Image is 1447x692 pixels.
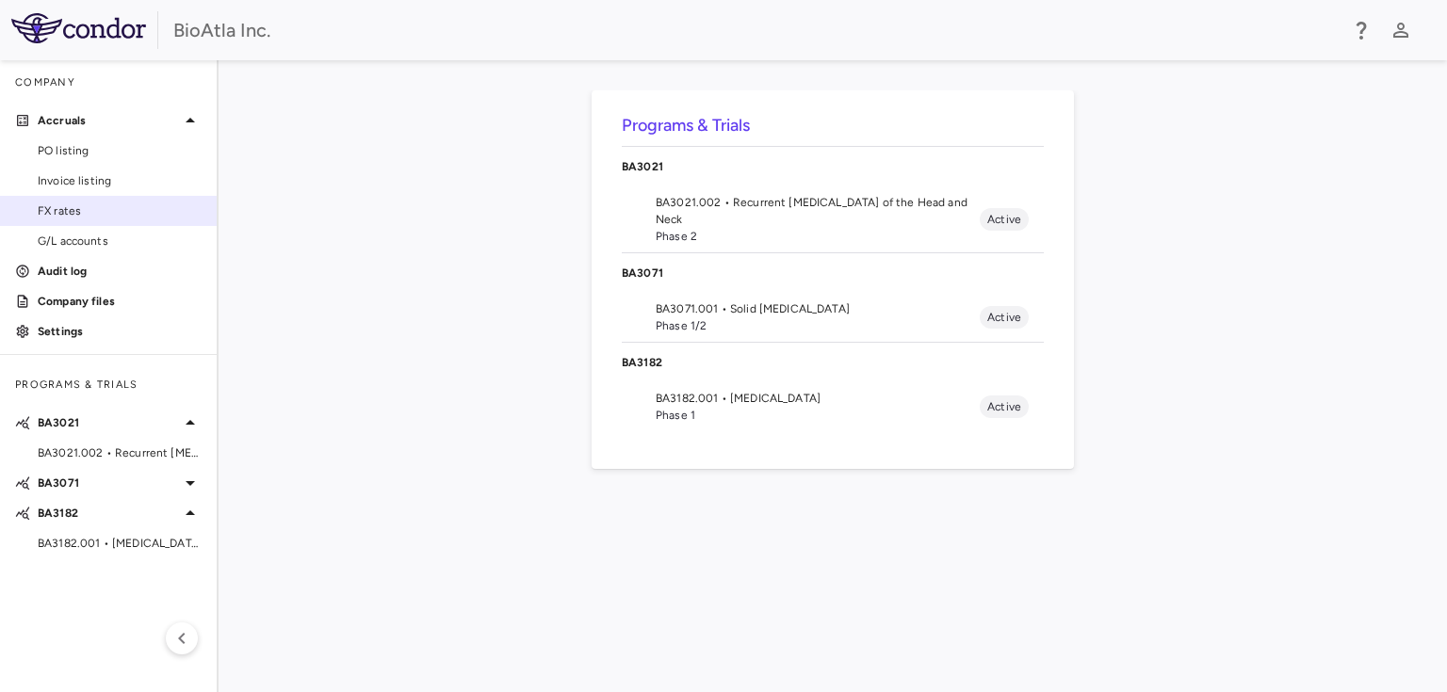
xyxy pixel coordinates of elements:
[980,398,1029,415] span: Active
[622,382,1044,431] li: BA3182.001 • [MEDICAL_DATA]Phase 1Active
[38,475,179,491] p: BA3071
[622,158,1044,175] p: BA3021
[173,16,1338,44] div: BioAtla Inc.
[656,317,980,334] span: Phase 1/2
[622,354,1044,371] p: BA3182
[38,112,179,129] p: Accruals
[11,13,146,43] img: logo-full-BYUhSk78.svg
[38,172,202,189] span: Invoice listing
[622,343,1044,382] div: BA3182
[38,444,202,461] span: BA3021.002 • Recurrent [MEDICAL_DATA] of the Head and Neck
[622,265,1044,282] p: BA3071
[38,323,202,340] p: Settings
[622,253,1044,293] div: BA3071
[656,228,980,245] span: Phase 2
[38,142,202,159] span: PO listing
[980,211,1029,228] span: Active
[38,414,179,431] p: BA3021
[656,300,980,317] span: BA3071.001 • Solid [MEDICAL_DATA]
[622,113,1044,138] h6: Programs & Trials
[38,202,202,219] span: FX rates
[656,194,980,228] span: BA3021.002 • Recurrent [MEDICAL_DATA] of the Head and Neck
[622,147,1044,186] div: BA3021
[980,309,1029,326] span: Active
[38,233,202,249] span: G/L accounts
[38,263,202,280] p: Audit log
[622,293,1044,342] li: BA3071.001 • Solid [MEDICAL_DATA]Phase 1/2Active
[38,535,202,552] span: BA3182.001 • [MEDICAL_DATA]
[38,293,202,310] p: Company files
[656,390,980,407] span: BA3182.001 • [MEDICAL_DATA]
[38,505,179,522] p: BA3182
[656,407,980,424] span: Phase 1
[622,186,1044,252] li: BA3021.002 • Recurrent [MEDICAL_DATA] of the Head and NeckPhase 2Active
